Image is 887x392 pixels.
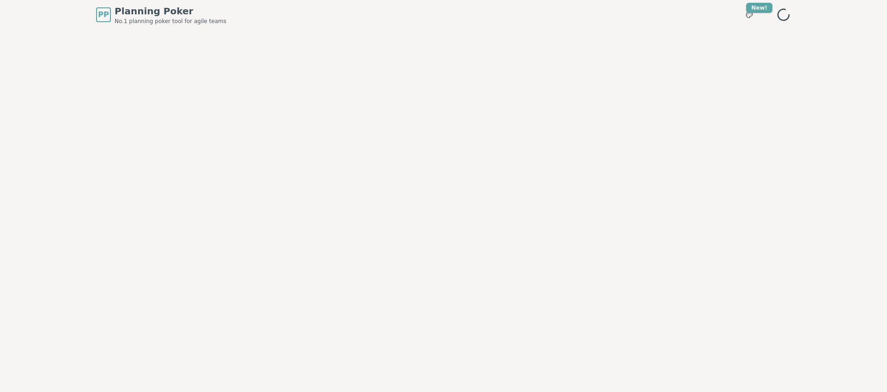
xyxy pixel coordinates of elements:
a: PPPlanning PokerNo.1 planning poker tool for agile teams [96,5,226,25]
div: New! [746,3,772,13]
span: Planning Poker [115,5,226,18]
button: New! [741,6,758,23]
span: No.1 planning poker tool for agile teams [115,18,226,25]
span: PP [98,9,109,20]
